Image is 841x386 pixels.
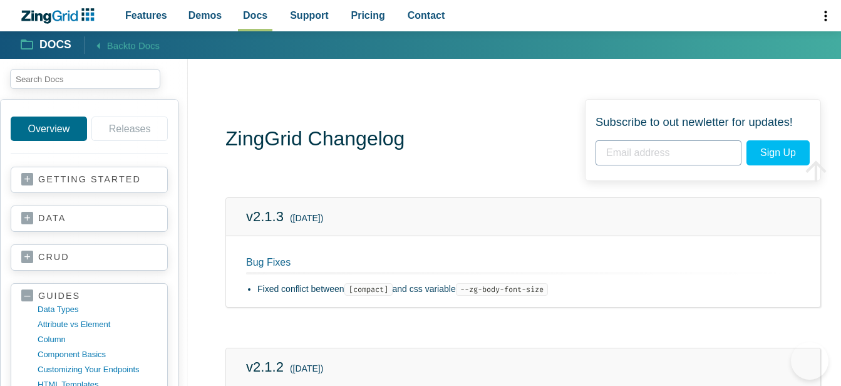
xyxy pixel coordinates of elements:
[39,39,71,51] strong: Docs
[344,283,393,296] code: [compact]
[746,140,810,165] span: Sign Up
[38,347,157,362] a: component basics
[21,290,157,302] a: guides
[38,332,157,347] a: column
[246,209,284,224] a: v2.1.3
[91,117,168,141] a: Releases
[243,7,267,24] span: Docs
[246,256,800,274] h2: Bug Fixes
[10,69,160,89] input: search input
[21,251,157,264] a: crud
[107,38,160,53] span: Back
[290,7,328,24] span: Support
[257,282,800,297] li: Fixed conflict between and css variable
[21,212,157,225] a: data
[38,362,157,377] a: customizing your endpoints
[791,342,828,380] iframe: Toggle Customer Support
[596,110,800,135] span: Subscribe to out newletter for updates!
[21,38,71,53] a: Docs
[11,117,87,141] a: Overview
[290,362,323,377] small: ([DATE])
[188,7,222,24] span: Demos
[20,8,101,24] a: ZingChart Logo. Click to return to the homepage
[351,7,385,24] span: Pricing
[84,36,160,53] a: Backto Docs
[38,302,157,317] a: data types
[456,283,548,296] code: --zg-body-font-size
[38,317,157,332] a: Attribute vs Element
[225,126,405,154] h1: ZingGrid Changelog
[21,174,157,186] a: getting started
[128,40,160,51] span: to Docs
[408,7,445,24] span: Contact
[596,140,741,165] input: Email address
[246,359,284,375] a: v2.1.2
[290,211,323,226] small: ([DATE])
[125,7,167,24] span: Features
